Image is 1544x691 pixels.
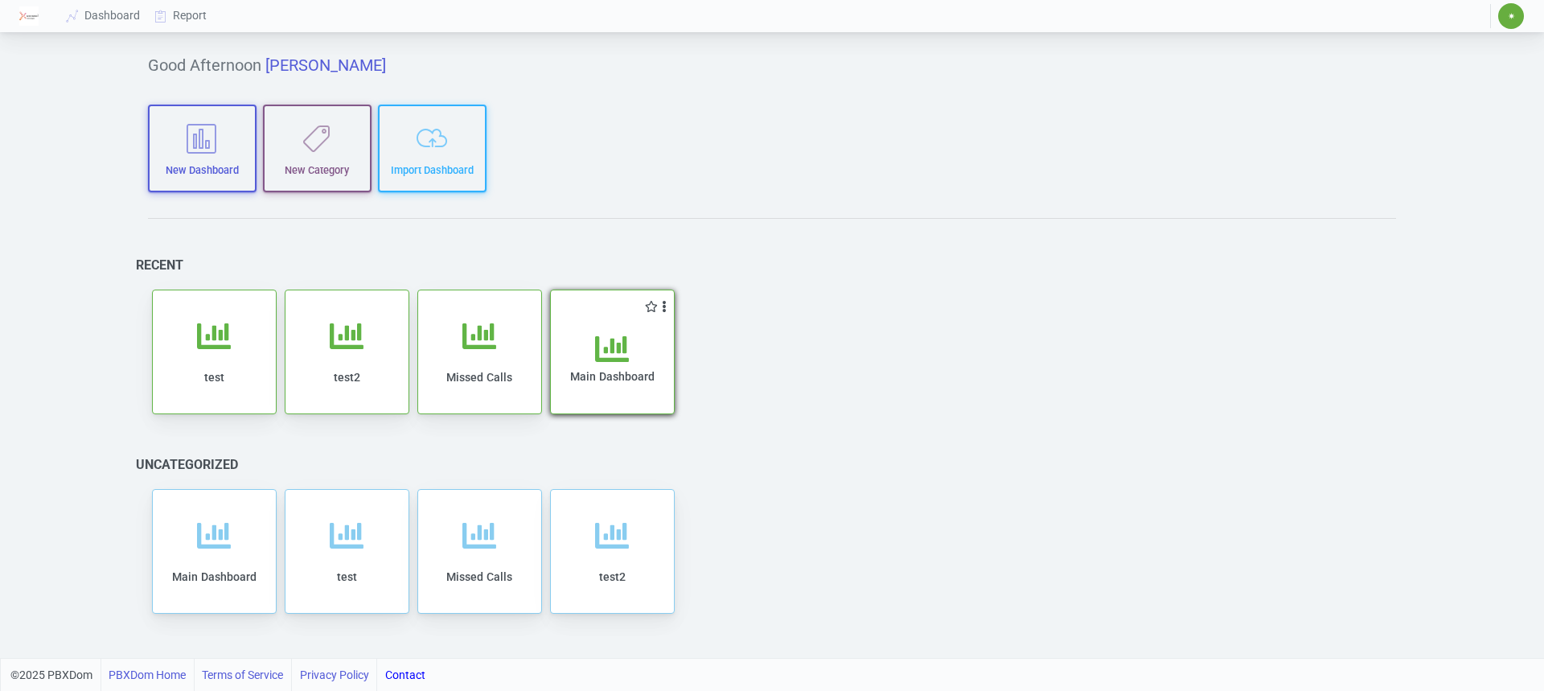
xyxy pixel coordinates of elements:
div: ©2025 PBXDom [10,659,425,691]
a: Privacy Policy [300,659,369,691]
img: Logo [19,6,39,26]
h5: Good Afternoon [148,56,1397,75]
span: Main Dashboard [570,370,655,383]
span: [PERSON_NAME] [265,56,386,75]
button: New Dashboard [148,105,257,192]
button: Import Dashboard [378,105,487,192]
a: PBXDom Home [109,659,186,691]
span: Missed Calls [446,570,512,583]
button: New Category [263,105,372,192]
span: test [337,570,357,583]
a: Terms of Service [202,659,283,691]
a: Dashboard [60,1,148,31]
a: Report [148,1,215,31]
span: test2 [599,570,626,583]
a: Contact [385,659,425,691]
span: Main Dashboard [172,570,257,583]
h6: Recent [136,257,183,273]
span: test2 [334,371,360,384]
span: Missed Calls [446,371,512,384]
h6: Uncategorized [136,457,238,472]
button: ✷ [1497,2,1525,30]
span: test [204,371,224,384]
span: ✷ [1508,11,1515,21]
